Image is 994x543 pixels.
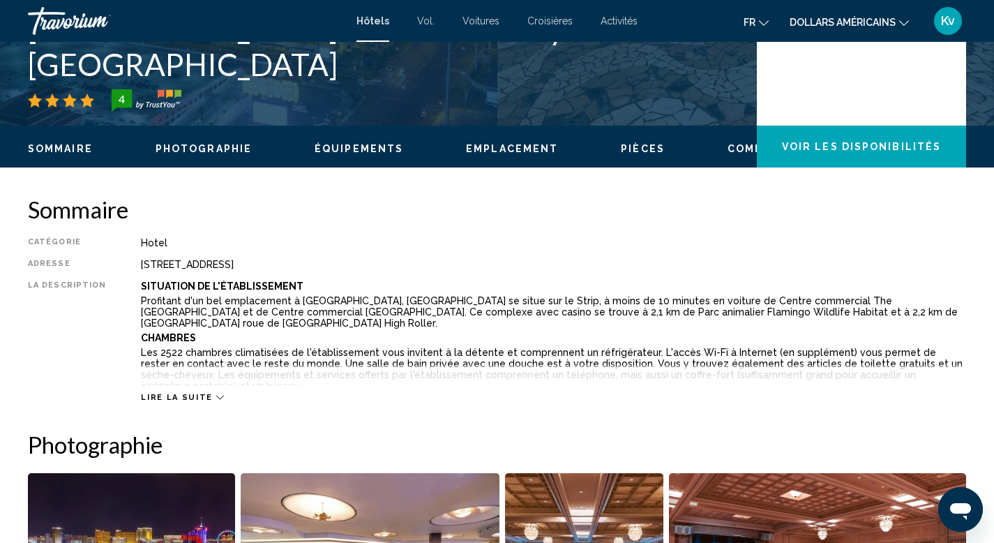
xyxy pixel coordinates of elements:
[141,332,196,343] b: Chambres
[141,237,966,248] div: Hotel
[757,126,966,168] button: Voir les disponibilités
[107,91,135,107] div: 4
[790,12,909,32] button: Changer de devise
[141,295,966,329] p: Profitant d'un bel emplacement à [GEOGRAPHIC_DATA], [GEOGRAPHIC_DATA] se situe sur le Strip, à mo...
[417,15,435,27] a: Vol.
[938,487,983,532] iframe: Bouton de lancement de la fenêtre de messagerie
[28,143,93,154] span: Sommaire
[462,15,499,27] a: Voitures
[466,142,558,155] button: Emplacement
[28,195,966,223] h2: Sommaire
[28,259,106,270] div: Adresse
[356,15,389,27] a: Hôtels
[621,142,665,155] button: Pièces
[141,393,212,402] span: Lire la suite
[28,281,106,385] div: La description
[28,7,342,35] a: Travorium
[728,143,825,154] span: Commentaires
[156,142,252,155] button: Photographie
[621,143,665,154] span: Pièces
[315,143,403,154] span: Équipements
[28,237,106,248] div: Catégorie
[601,15,638,27] a: Activités
[527,15,573,27] a: Croisières
[141,259,966,270] div: [STREET_ADDRESS]
[141,392,223,403] button: Lire la suite
[28,142,93,155] button: Sommaire
[782,142,941,153] span: Voir les disponibilités
[790,17,896,28] font: dollars américains
[930,6,966,36] button: Menu utilisateur
[141,281,303,292] b: Situation De L'établissement
[112,89,181,112] img: trustyou-badge-hor.svg
[728,142,825,155] button: Commentaires
[28,431,966,459] h2: Photographie
[744,12,769,32] button: Changer de langue
[466,143,558,154] span: Emplacement
[941,13,955,28] font: Kv
[744,17,755,28] font: fr
[141,347,966,392] p: Les 2522 chambres climatisées de l'établissement vous invitent à la détente et comprennent un réf...
[28,10,743,82] h1: [GEOGRAPHIC_DATA] a Destination by [GEOGRAPHIC_DATA]
[156,143,252,154] span: Photographie
[315,142,403,155] button: Équipements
